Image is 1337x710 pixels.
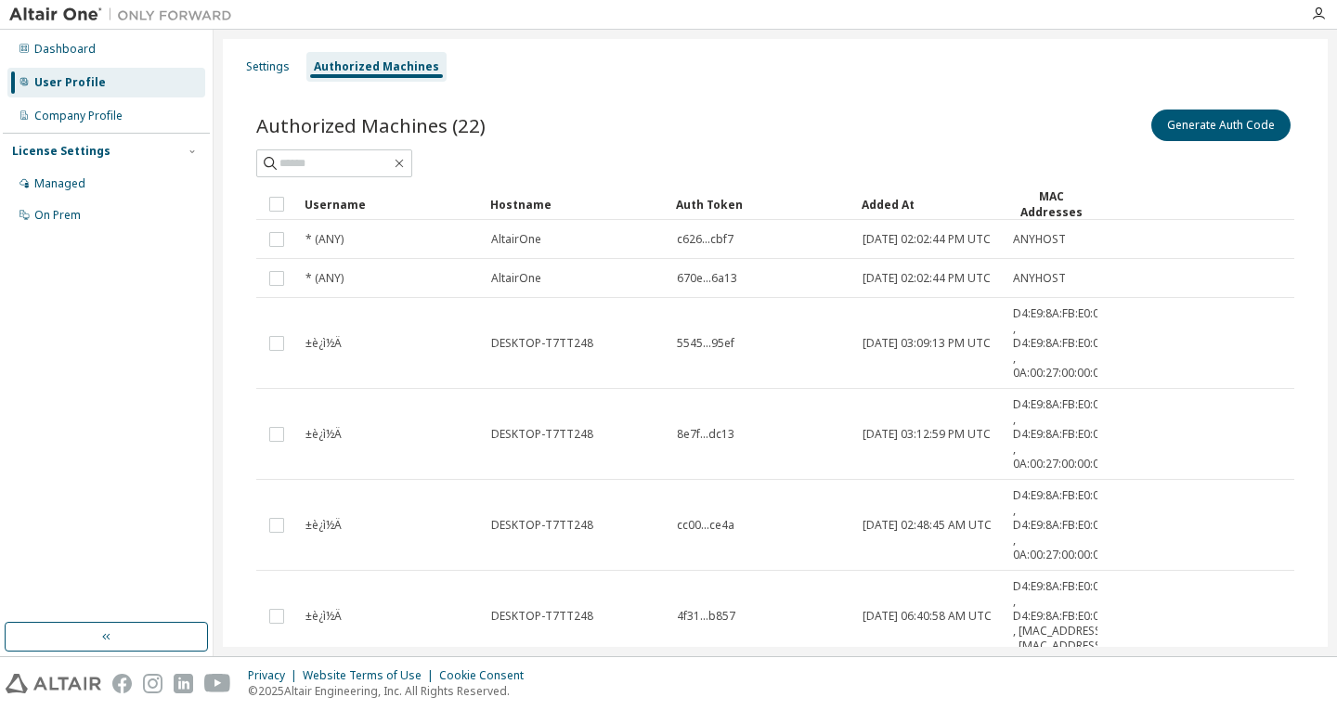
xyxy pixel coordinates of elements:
[34,109,123,123] div: Company Profile
[1151,110,1291,141] button: Generate Auth Code
[303,668,439,683] div: Website Terms of Use
[862,189,997,219] div: Added At
[1013,397,1106,471] span: D4:E9:8A:FB:E0:04 , D4:E9:8A:FB:E0:00 , 0A:00:27:00:00:0E
[491,336,593,351] span: DESKTOP-T7TT248
[1012,188,1090,220] div: MAC Addresses
[34,176,85,191] div: Managed
[305,271,344,286] span: * (ANY)
[491,271,541,286] span: AltairOne
[143,674,162,693] img: instagram.svg
[256,112,486,138] span: Authorized Machines (22)
[305,189,475,219] div: Username
[305,427,342,442] span: ±è¿ì½Ä
[1013,232,1066,247] span: ANYHOST
[491,518,593,533] span: DESKTOP-T7TT248
[863,232,991,247] span: [DATE] 02:02:44 PM UTC
[34,42,96,57] div: Dashboard
[9,6,241,24] img: Altair One
[246,59,290,74] div: Settings
[677,427,734,442] span: 8e7f...dc13
[490,189,661,219] div: Hostname
[1013,579,1106,653] span: D4:E9:8A:FB:E0:04 , D4:E9:8A:FB:E0:00 , [MAC_ADDRESS] , [MAC_ADDRESS]
[677,232,733,247] span: c626...cbf7
[863,518,992,533] span: [DATE] 02:48:45 AM UTC
[863,271,991,286] span: [DATE] 02:02:44 PM UTC
[305,232,344,247] span: * (ANY)
[305,609,342,624] span: ±è¿ì½Ä
[677,609,735,624] span: 4f31...b857
[34,208,81,223] div: On Prem
[1013,488,1106,562] span: D4:E9:8A:FB:E0:04 , D4:E9:8A:FB:E0:00 , 0A:00:27:00:00:0E
[1013,271,1066,286] span: ANYHOST
[12,144,110,159] div: License Settings
[439,668,535,683] div: Cookie Consent
[112,674,132,693] img: facebook.svg
[1013,306,1106,381] span: D4:E9:8A:FB:E0:04 , D4:E9:8A:FB:E0:00 , 0A:00:27:00:00:0E
[491,609,593,624] span: DESKTOP-T7TT248
[677,518,734,533] span: cc00...ce4a
[6,674,101,693] img: altair_logo.svg
[677,271,737,286] span: 670e...6a13
[248,668,303,683] div: Privacy
[305,518,342,533] span: ±è¿ì½Ä
[491,232,541,247] span: AltairOne
[676,189,847,219] div: Auth Token
[677,336,734,351] span: 5545...95ef
[34,75,106,90] div: User Profile
[305,336,342,351] span: ±è¿ì½Ä
[491,427,593,442] span: DESKTOP-T7TT248
[248,683,535,699] p: © 2025 Altair Engineering, Inc. All Rights Reserved.
[174,674,193,693] img: linkedin.svg
[204,674,231,693] img: youtube.svg
[863,609,992,624] span: [DATE] 06:40:58 AM UTC
[314,59,439,74] div: Authorized Machines
[863,336,991,351] span: [DATE] 03:09:13 PM UTC
[863,427,991,442] span: [DATE] 03:12:59 PM UTC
